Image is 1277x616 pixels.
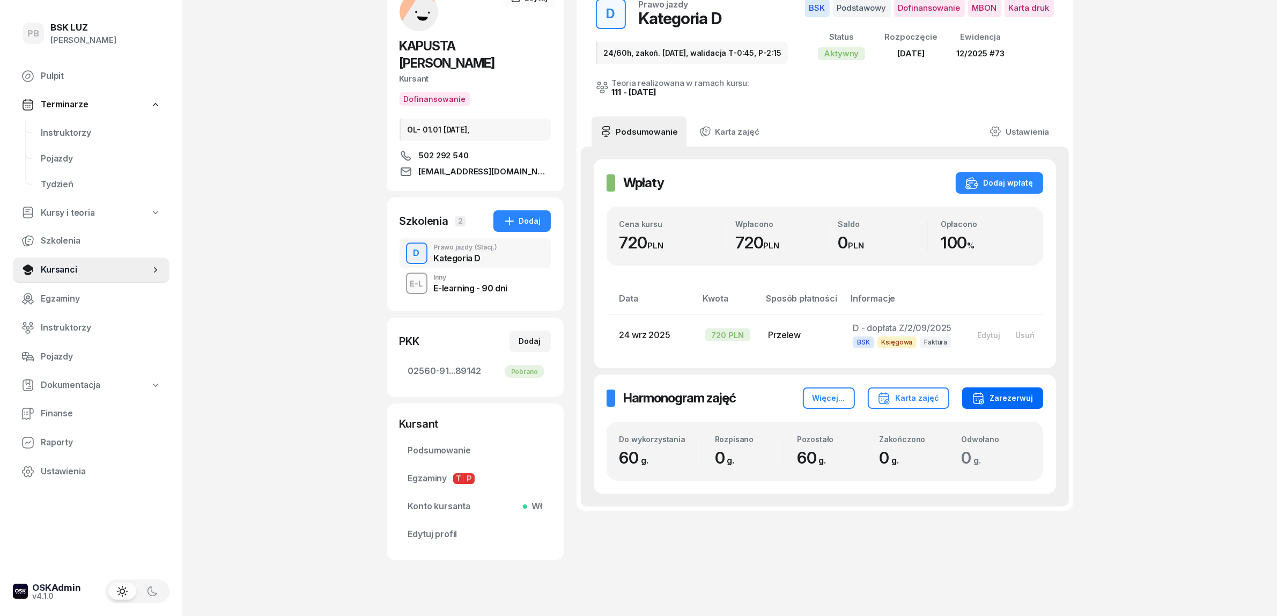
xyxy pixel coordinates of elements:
small: PLN [764,240,780,251]
a: Ustawienia [13,459,169,485]
div: BSK LUZ [50,23,116,32]
span: 12/2025 #73 [957,48,1005,58]
a: Terminarze [13,92,169,117]
div: Szkolenia [400,214,449,229]
a: Karta zajęć [691,116,768,146]
div: Kategoria D [434,254,498,262]
div: Rozpoczęcie [884,30,937,44]
small: g. [973,455,981,466]
div: Odwołano [961,435,1030,444]
div: Zarezerwuj [972,392,1034,405]
div: Przelew [768,328,836,342]
th: Data [607,291,697,314]
button: Zarezerwuj [962,387,1043,409]
a: Kursanci [13,257,169,283]
a: Pojazdy [13,344,169,370]
button: Karta zajęć [868,387,949,409]
span: 502 292 540 [419,149,469,162]
div: 720 [619,233,722,253]
span: Finanse [41,407,161,421]
div: Dodaj [503,215,541,228]
span: Pojazdy [41,152,161,166]
th: Sposób płatności [759,291,844,314]
a: Instruktorzy [13,315,169,341]
button: E-LInnyE-learning - 90 dni [400,268,551,298]
div: Aktywny [818,47,866,60]
a: Instruktorzy [32,120,169,146]
div: Karta zajęć [877,392,940,405]
button: Dodaj [510,331,551,352]
div: 24/60h, zakoń. [DATE], walidacja T-0:45, P-2:15 [596,42,788,64]
div: Pozostało [797,435,866,444]
span: [EMAIL_ADDRESS][DOMAIN_NAME] [419,165,551,178]
span: Egzaminy [41,292,161,306]
span: T [453,473,464,484]
button: Dodaj wpłatę [956,172,1043,194]
a: Szkolenia [13,228,169,254]
th: Kwota [697,291,760,314]
div: 100 [941,233,1030,253]
a: Edytuj profil [400,522,551,547]
span: 0 [879,448,904,467]
span: 0 [715,448,740,467]
span: Kursanci [41,263,150,277]
small: g. [727,455,735,466]
a: Podsumowanie [592,116,687,146]
span: Pojazdy [41,350,161,364]
span: Tydzień [41,178,161,192]
span: [DATE] [897,48,924,58]
div: Teoria realizowana w ramach kursu: [612,79,750,87]
th: Informacje [844,291,961,314]
div: Kategoria D [639,9,722,28]
button: E-L [406,273,427,294]
h2: Harmonogram zajęć [624,390,736,407]
a: Finanse [13,401,169,427]
a: EgzaminyTP [400,466,551,492]
div: E-L [406,277,427,290]
div: PKK [400,334,420,349]
button: D [406,243,427,264]
div: Dodaj [519,335,541,348]
a: Egzaminy [13,286,169,312]
div: Do wykorzystania [619,435,702,444]
span: Edytuj profil [408,527,542,541]
div: Opłacono [941,219,1030,229]
div: Kursant [400,72,551,86]
a: 111 - [DATE] [612,87,656,97]
a: [EMAIL_ADDRESS][DOMAIN_NAME] [400,165,551,178]
a: Kursy i teoria [13,201,169,225]
span: 02560-91...89142 [408,364,542,378]
a: Tydzień [32,172,169,197]
small: g. [891,455,899,466]
div: Pobrano [505,365,544,378]
small: PLN [647,240,663,251]
span: PB [27,29,39,38]
small: g. [641,455,648,466]
span: Księgowa [877,336,917,348]
span: Instruktorzy [41,321,161,335]
span: 2 [455,216,466,226]
div: Usuń [1015,331,1035,340]
div: Więcej... [813,392,845,405]
div: Dodaj wpłatę [965,177,1034,189]
div: Rozpisano [715,435,784,444]
span: Instruktorzy [41,126,161,140]
button: Dodaj [493,210,551,232]
small: % [968,240,975,251]
span: (Stacj.) [475,244,498,251]
span: P [464,473,475,484]
button: Edytuj [970,326,1008,344]
div: Ewidencja [957,30,1005,44]
button: Więcej... [803,387,855,409]
span: Podsumowanie [408,444,542,458]
span: Ustawienia [41,465,161,479]
span: Dokumentacja [41,378,100,392]
small: g. [819,455,826,466]
div: Wpłacono [735,219,825,229]
div: 720 PLN [705,328,751,341]
div: Edytuj [977,331,1000,340]
button: Dofinansowanie [400,92,470,106]
span: KAPUSTA [PERSON_NAME] [400,38,495,71]
div: D [409,244,424,262]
